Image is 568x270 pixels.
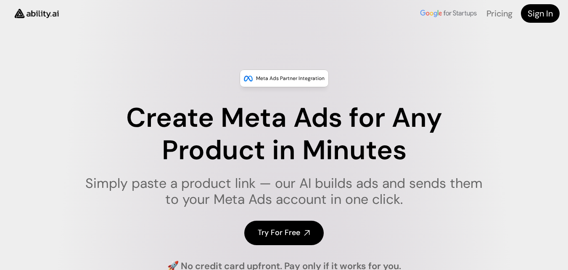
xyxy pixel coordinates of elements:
h4: Sign In [528,8,553,19]
h4: Try For Free [258,227,300,238]
a: Sign In [521,4,560,23]
p: Meta Ads Partner Integration [256,74,325,83]
a: Pricing [486,8,513,19]
h1: Create Meta Ads for Any Product in Minutes [80,102,488,167]
a: Try For Free [244,221,324,245]
h1: Simply paste a product link — our AI builds ads and sends them to your Meta Ads account in one cl... [80,175,488,208]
